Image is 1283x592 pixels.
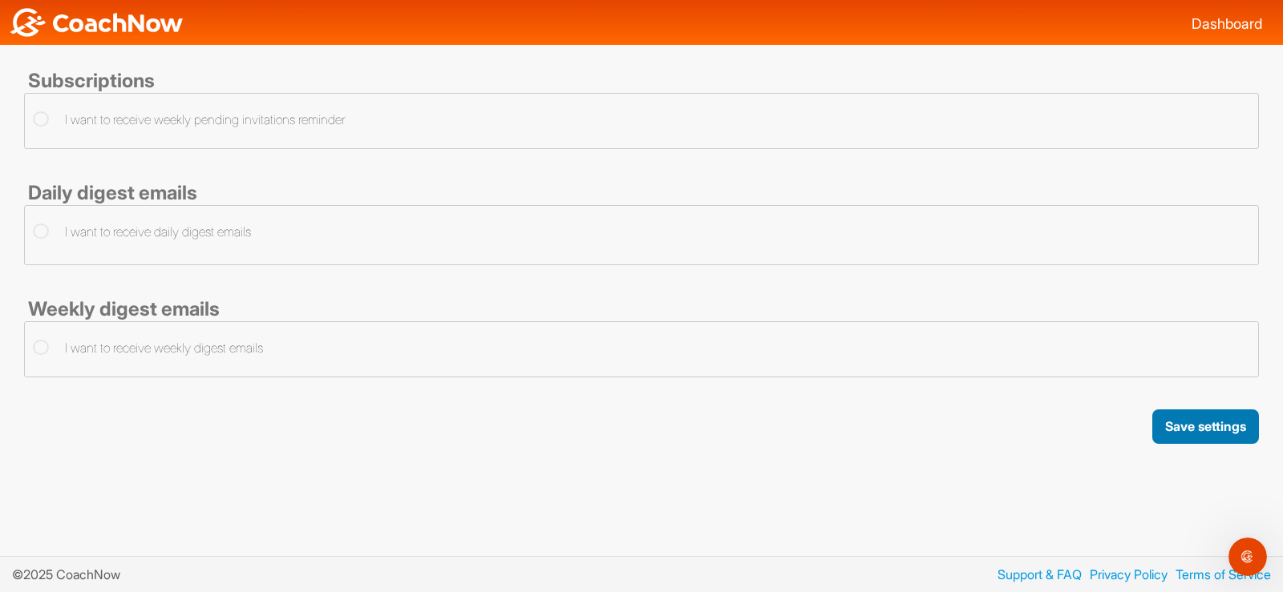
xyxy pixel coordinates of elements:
label: I want to receive weekly pending invitations reminder [33,110,345,129]
a: Dashboard [1192,15,1262,32]
label: I want to receive weekly digest emails [33,338,263,357]
a: Support & FAQ [990,565,1082,584]
label: I want to receive daily digest emails [33,222,251,241]
img: CoachNow [8,8,184,37]
div: Daily digest emails [24,181,1259,205]
a: Terms of Service [1168,565,1271,584]
p: © 2025 CoachNow [12,565,132,584]
button: Save settings [1152,409,1259,444]
iframe: Intercom live chat [1228,538,1267,576]
a: Privacy Policy [1082,565,1168,584]
div: Weekly digest emails [24,297,1259,321]
div: Subscriptions [24,69,1259,93]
